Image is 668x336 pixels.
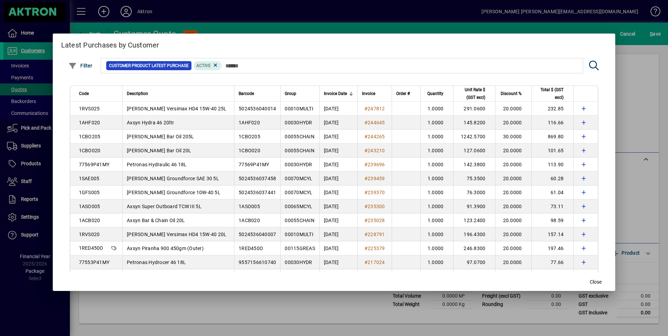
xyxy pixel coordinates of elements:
a: #235300 [362,203,387,210]
span: 5024536040014 [239,106,276,111]
td: 1.0000 [420,144,453,158]
td: 101.65 [531,144,573,158]
span: 5024536037441 [239,190,276,195]
td: [DATE] [319,130,357,144]
div: Order # [396,90,416,97]
a: #239459 [362,175,387,182]
a: #235028 [362,217,387,224]
td: 20.0000 [495,158,531,171]
span: 228791 [368,232,385,237]
td: 80.41 [531,269,573,283]
span: # [364,246,368,251]
td: 1.0000 [420,241,453,255]
td: 869.80 [531,130,573,144]
span: 244265 [368,134,385,139]
span: Active [196,63,211,68]
td: 20.0000 [495,269,531,283]
a: #247812 [362,105,387,112]
td: 98.59 [531,213,573,227]
span: Axsyn Piranha 900 450gm (Outer) [127,246,204,251]
span: 00055CHAIN [285,148,314,153]
a: #244645 [362,119,387,126]
div: Invoice Date [324,90,353,97]
span: 1CBO020 [79,148,101,153]
span: Unit Rate $ (GST excl) [458,86,485,101]
span: [PERSON_NAME] Versimax HD4 15W-40 20L [127,232,226,237]
span: 9557156610740 [239,260,276,265]
span: 00010MULTI [285,232,313,237]
td: 113.90 [531,158,573,171]
span: # [364,120,368,125]
span: 1ACB020 [79,218,100,223]
span: 1RED450O [79,245,103,251]
td: 1.0000 [420,185,453,199]
span: 1CBO205 [79,134,101,139]
button: Close [584,276,607,288]
span: 1CBO205 [239,134,260,139]
span: 00065MCYL [285,204,312,209]
span: 235300 [368,204,385,209]
td: 1.0000 [420,269,453,283]
td: [DATE] [319,144,357,158]
a: #228791 [362,231,387,238]
span: 77553P41MY [79,260,110,265]
span: 217024 [368,260,385,265]
span: 1ACB020 [239,218,260,223]
td: 20.0000 [495,255,531,269]
span: 1AHF020 [239,120,260,125]
span: 5024536040007 [239,232,276,237]
button: Filter [67,59,94,72]
td: [DATE] [319,185,357,199]
span: Order # [396,90,410,97]
span: 00070MCYL [285,190,312,195]
td: [DATE] [319,255,357,269]
span: Close [590,278,602,286]
span: 1RVS020 [79,232,100,237]
span: 1CBO020 [239,148,260,153]
span: Description [127,90,148,97]
span: # [364,176,368,181]
td: 1.0000 [420,227,453,241]
td: 60.28 [531,171,573,185]
td: [DATE] [319,102,357,116]
span: 00055CHAIN [285,134,314,139]
a: #217024 [362,258,387,266]
td: 20.0000 [495,171,531,185]
td: 77.66 [531,255,573,269]
span: 00055CHAIN [285,218,314,223]
td: 127.0600 [453,144,495,158]
span: Total $ (GST excl) [536,86,564,101]
span: # [364,260,368,265]
span: 00030HYDR [285,260,312,265]
div: Unit Rate $ (GST excl) [458,86,492,101]
td: 197.46 [531,241,573,255]
a: #243210 [362,147,387,154]
td: 145.8200 [453,116,495,130]
td: 1.0000 [420,158,453,171]
td: [DATE] [319,227,357,241]
span: [PERSON_NAME] Bar Oil 205L [127,134,194,139]
td: [DATE] [319,241,357,255]
span: # [364,204,368,209]
td: 91.3900 [453,199,495,213]
td: 73.11 [531,199,573,213]
span: Group [285,90,296,97]
td: 1.0000 [420,213,453,227]
span: 77569P41MY [239,162,269,167]
span: 1ASO005 [79,204,100,209]
td: 291.0600 [453,102,495,116]
span: 00030HYDR [285,120,312,125]
td: [DATE] [319,213,357,227]
span: 1GFS005 [79,190,100,195]
span: 77569P41MY [79,162,110,167]
span: Petronas Hydrocer 46 18L [127,260,186,265]
td: 20.0000 [495,241,531,255]
span: Customer Product Latest Purchase [109,62,189,69]
td: 1.0000 [420,199,453,213]
span: 1AHF020 [79,120,100,125]
span: 225379 [368,246,385,251]
span: Quantity [427,90,443,97]
td: 116.66 [531,116,573,130]
td: 20.0000 [495,227,531,241]
span: 1RVS025 [79,106,100,111]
